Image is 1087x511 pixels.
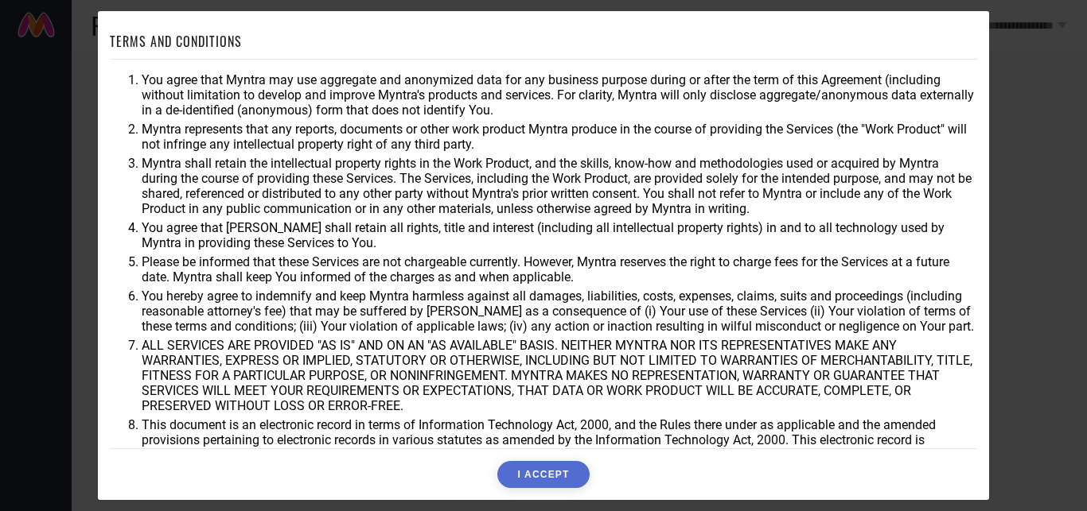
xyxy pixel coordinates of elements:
[142,220,977,250] li: You agree that [PERSON_NAME] shall retain all rights, title and interest (including all intellect...
[142,254,977,285] li: Please be informed that these Services are not chargeable currently. However, Myntra reserves the...
[142,417,977,463] li: This document is an electronic record in terms of Information Technology Act, 2000, and the Rules...
[142,72,977,118] li: You agree that Myntra may use aggregate and anonymized data for any business purpose during or af...
[142,338,977,413] li: ALL SERVICES ARE PROVIDED "AS IS" AND ON AN "AS AVAILABLE" BASIS. NEITHER MYNTRA NOR ITS REPRESEN...
[142,156,977,216] li: Myntra shall retain the intellectual property rights in the Work Product, and the skills, know-ho...
[497,461,589,488] button: I ACCEPT
[142,122,977,152] li: Myntra represents that any reports, documents or other work product Myntra produce in the course ...
[142,288,977,334] li: You hereby agree to indemnify and keep Myntra harmless against all damages, liabilities, costs, e...
[110,32,242,51] h1: TERMS AND CONDITIONS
